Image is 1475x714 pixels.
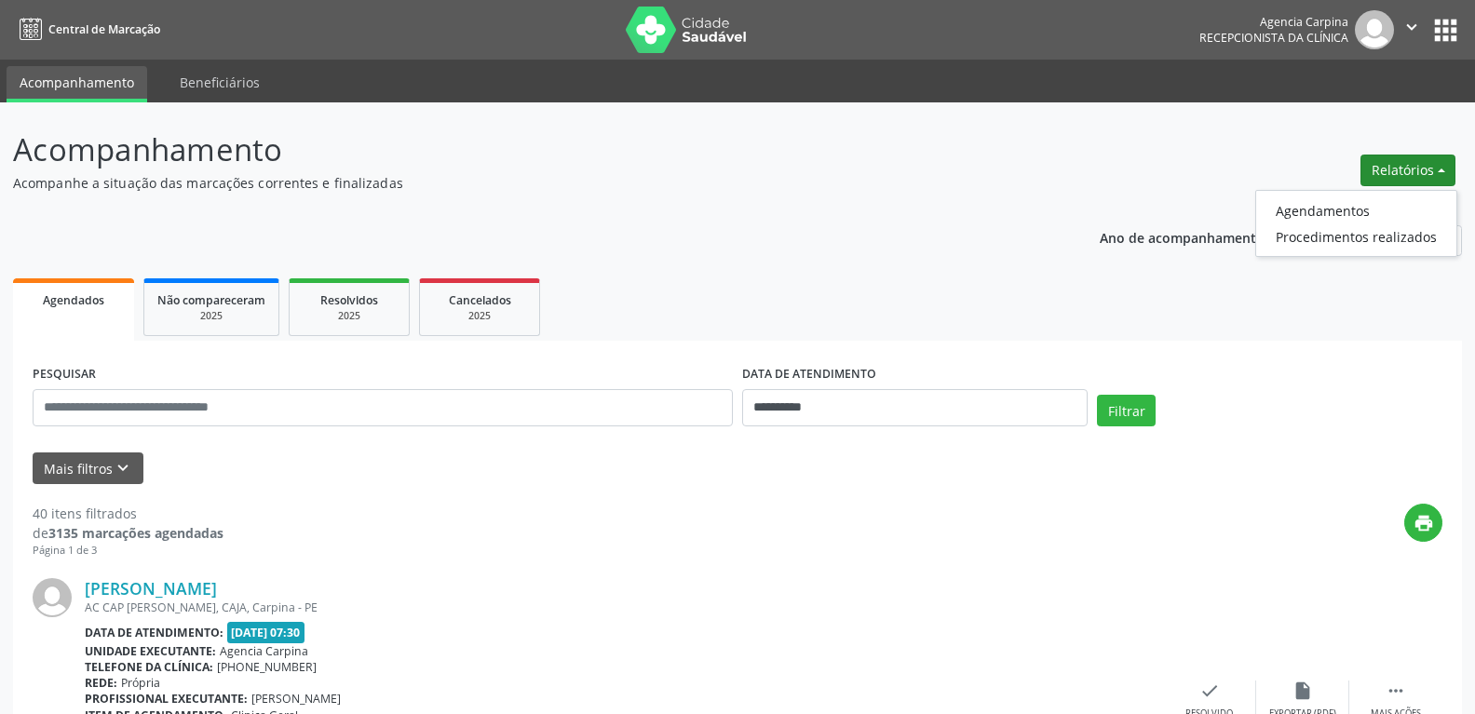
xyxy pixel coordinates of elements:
label: PESQUISAR [33,360,96,389]
span: Central de Marcação [48,21,160,37]
p: Acompanhamento [13,127,1027,173]
b: Profissional executante: [85,691,248,707]
i: insert_drive_file [1292,680,1313,701]
button: Relatórios [1360,155,1455,186]
span: Não compareceram [157,292,265,308]
button: print [1404,504,1442,542]
img: img [33,578,72,617]
div: AC CAP [PERSON_NAME], CAJA, Carpina - PE [85,599,1163,615]
strong: 3135 marcações agendadas [48,524,223,542]
span: Agencia Carpina [220,643,308,659]
button: Mais filtroskeyboard_arrow_down [33,452,143,485]
ul: Relatórios [1255,190,1457,257]
span: Resolvidos [320,292,378,308]
span: Própria [121,675,160,691]
a: Central de Marcação [13,14,160,45]
p: Acompanhe a situação das marcações correntes e finalizadas [13,173,1027,193]
div: Página 1 de 3 [33,543,223,559]
span: Recepcionista da clínica [1199,30,1348,46]
button:  [1394,10,1429,49]
img: img [1355,10,1394,49]
span: [PHONE_NUMBER] [217,659,317,675]
b: Rede: [85,675,117,691]
p: Ano de acompanhamento [1100,225,1265,249]
a: [PERSON_NAME] [85,578,217,599]
div: 40 itens filtrados [33,504,223,523]
span: Cancelados [449,292,511,308]
div: de [33,523,223,543]
b: Unidade executante: [85,643,216,659]
i: print [1414,513,1434,533]
span: Agendados [43,292,104,308]
a: Beneficiários [167,66,273,99]
span: [PERSON_NAME] [251,691,341,707]
button: Filtrar [1097,395,1156,426]
div: 2025 [157,309,265,323]
div: Agencia Carpina [1199,14,1348,30]
div: 2025 [303,309,396,323]
div: 2025 [433,309,526,323]
a: Procedimentos realizados [1256,223,1456,249]
i:  [1401,17,1422,37]
label: DATA DE ATENDIMENTO [742,360,876,389]
span: [DATE] 07:30 [227,622,305,643]
b: Data de atendimento: [85,625,223,640]
button: apps [1429,14,1462,47]
i: check [1199,680,1220,701]
i: keyboard_arrow_down [113,458,133,478]
a: Acompanhamento [7,66,147,102]
b: Telefone da clínica: [85,659,213,675]
a: Agendamentos [1256,197,1456,223]
i:  [1386,680,1406,701]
